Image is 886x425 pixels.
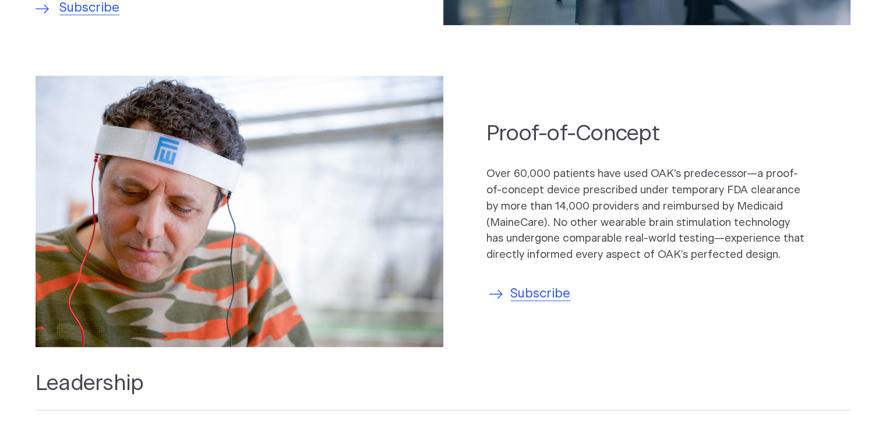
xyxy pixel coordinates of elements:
h2: Leadership [36,369,850,411]
p: Over 60,000 patients have used OAK’s predecessor—a proof-of-concept device prescribed under tempo... [486,166,807,263]
span: Subscribe [510,285,570,304]
a: Subscribe [486,285,571,304]
h2: Proof-of-Concept [486,119,807,148]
